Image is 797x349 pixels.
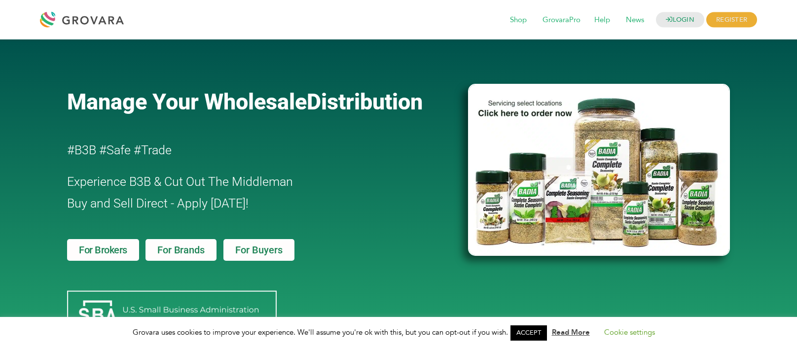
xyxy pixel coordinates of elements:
a: ACCEPT [510,325,547,341]
span: For Brands [157,245,204,255]
a: Manage Your WholesaleDistribution [67,89,452,115]
a: Read More [552,327,590,337]
span: News [619,11,651,30]
a: For Brands [145,239,216,261]
span: Manage Your Wholesale [67,89,307,115]
span: For Brokers [79,245,127,255]
a: GrovaraPro [536,15,587,26]
span: GrovaraPro [536,11,587,30]
span: Buy and Sell Direct - Apply [DATE]! [67,196,249,210]
a: Cookie settings [604,327,655,337]
a: News [619,15,651,26]
h2: #B3B #Safe #Trade [67,140,411,161]
span: Distribution [307,89,423,115]
span: REGISTER [706,12,757,28]
span: Help [587,11,617,30]
span: For Buyers [235,245,283,255]
a: For Brokers [67,239,139,261]
span: Shop [503,11,534,30]
span: Experience B3B & Cut Out The Middleman [67,174,293,189]
a: LOGIN [656,12,704,28]
a: Shop [503,15,534,26]
a: For Buyers [223,239,294,261]
span: Grovara uses cookies to improve your experience. We'll assume you're ok with this, but you can op... [133,327,665,337]
a: Help [587,15,617,26]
